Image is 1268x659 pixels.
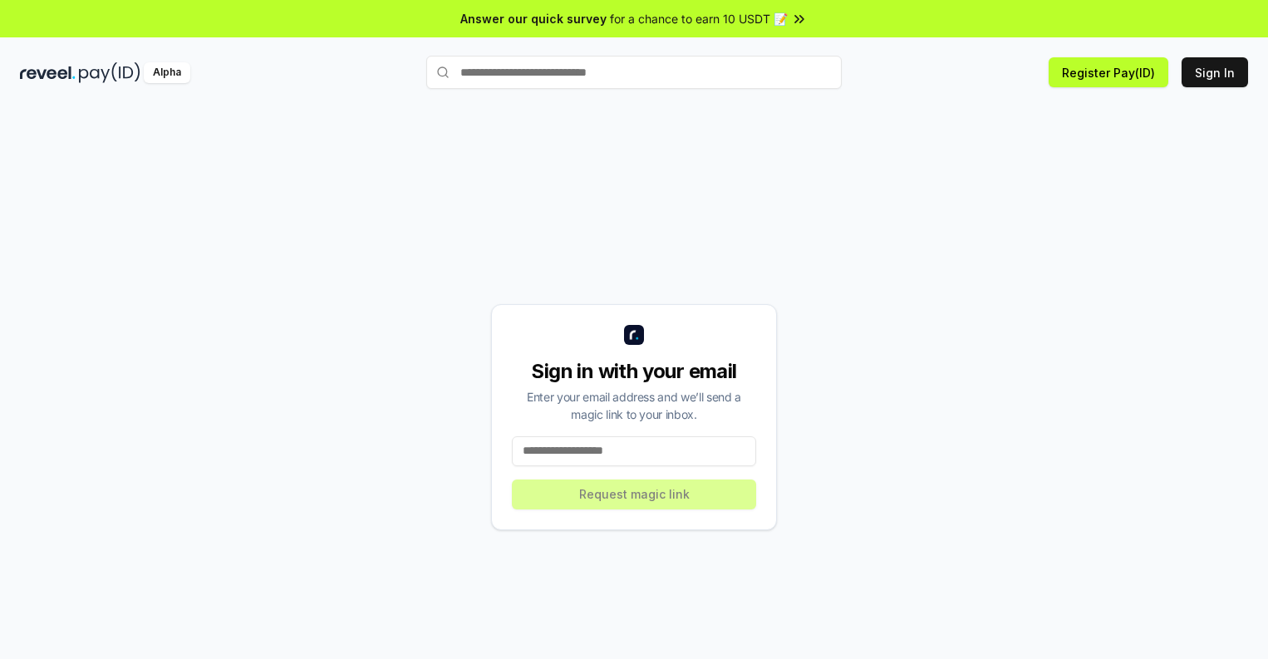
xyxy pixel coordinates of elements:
div: Sign in with your email [512,358,756,385]
div: Enter your email address and we’ll send a magic link to your inbox. [512,388,756,423]
span: Answer our quick survey [460,10,607,27]
button: Sign In [1182,57,1248,87]
button: Register Pay(ID) [1049,57,1168,87]
div: Alpha [144,62,190,83]
img: pay_id [79,62,140,83]
img: logo_small [624,325,644,345]
span: for a chance to earn 10 USDT 📝 [610,10,788,27]
img: reveel_dark [20,62,76,83]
